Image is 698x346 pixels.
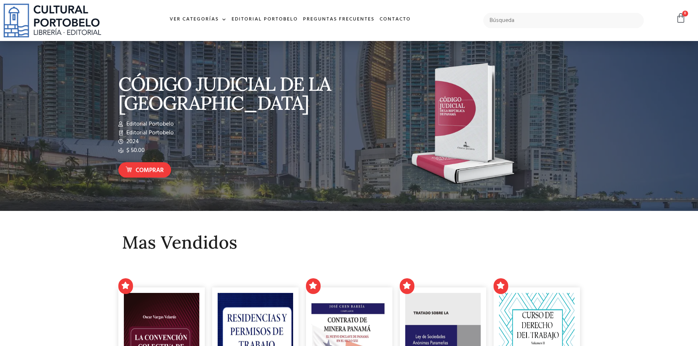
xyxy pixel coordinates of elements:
[676,13,686,23] a: 0
[136,166,164,175] span: Comprar
[125,129,174,137] span: Editorial Portobelo
[118,162,171,178] a: Comprar
[377,12,413,27] a: Contacto
[118,74,346,112] p: CÓDIGO JUDICIAL DE LA [GEOGRAPHIC_DATA]
[167,12,229,27] a: Ver Categorías
[229,12,300,27] a: Editorial Portobelo
[125,137,139,146] span: 2024
[125,146,145,155] span: $ 50.00
[300,12,377,27] a: Preguntas frecuentes
[125,120,174,129] span: Editorial Portobelo
[122,233,576,252] h2: Mas Vendidos
[682,11,688,16] span: 0
[483,13,644,28] input: Búsqueda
